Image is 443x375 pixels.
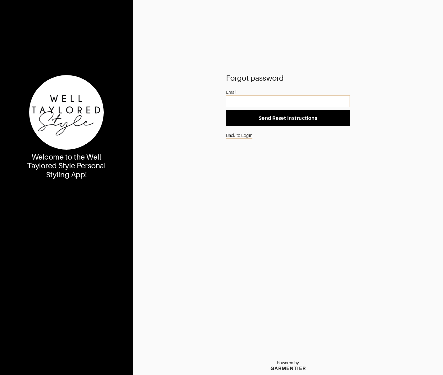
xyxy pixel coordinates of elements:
[226,89,350,95] div: Email
[226,75,350,81] div: Forgot password
[226,129,350,141] a: Back to Login
[270,365,306,371] div: GARMENTIER
[20,153,113,179] div: Welcome to the Well Taylored Style Personal Styling App!
[29,75,104,150] img: 1593278135251.png.png
[270,360,306,365] p: Powered by
[226,110,350,126] button: Send Reset Instructions
[231,115,345,121] span: Send Reset Instructions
